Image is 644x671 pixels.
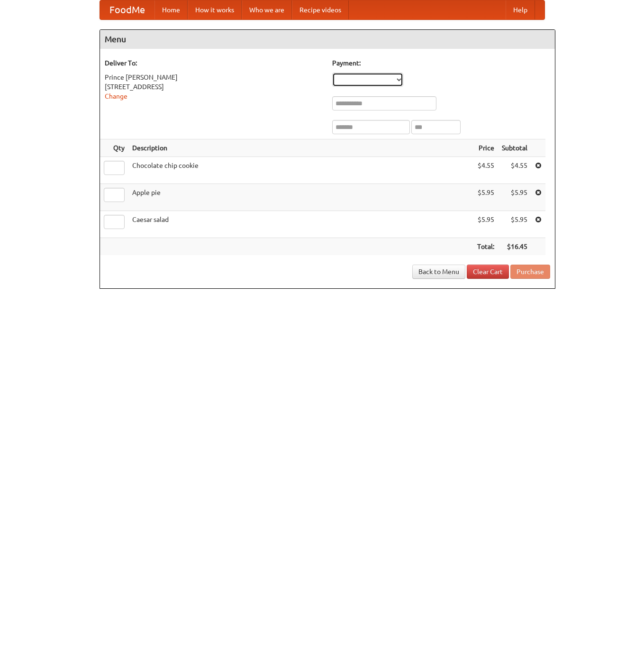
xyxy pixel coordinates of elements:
th: Total: [473,238,498,256]
td: $4.55 [498,157,531,184]
td: Chocolate chip cookie [128,157,473,184]
td: $5.95 [498,184,531,211]
td: $4.55 [473,157,498,184]
a: Clear Cart [467,265,509,279]
th: Description [128,139,473,157]
button: Purchase [510,265,550,279]
a: FoodMe [100,0,154,19]
td: Caesar salad [128,211,473,238]
td: Apple pie [128,184,473,211]
a: How it works [188,0,242,19]
a: Home [154,0,188,19]
td: $5.95 [473,184,498,211]
h4: Menu [100,30,555,49]
a: Who we are [242,0,292,19]
a: Change [105,92,127,100]
a: Recipe videos [292,0,349,19]
th: Price [473,139,498,157]
a: Back to Menu [412,265,465,279]
h5: Payment: [332,58,550,68]
div: [STREET_ADDRESS] [105,82,323,92]
a: Help [506,0,535,19]
h5: Deliver To: [105,58,323,68]
div: Prince [PERSON_NAME] [105,73,323,82]
th: Qty [100,139,128,157]
th: $16.45 [498,238,531,256]
td: $5.95 [498,211,531,238]
td: $5.95 [473,211,498,238]
th: Subtotal [498,139,531,157]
